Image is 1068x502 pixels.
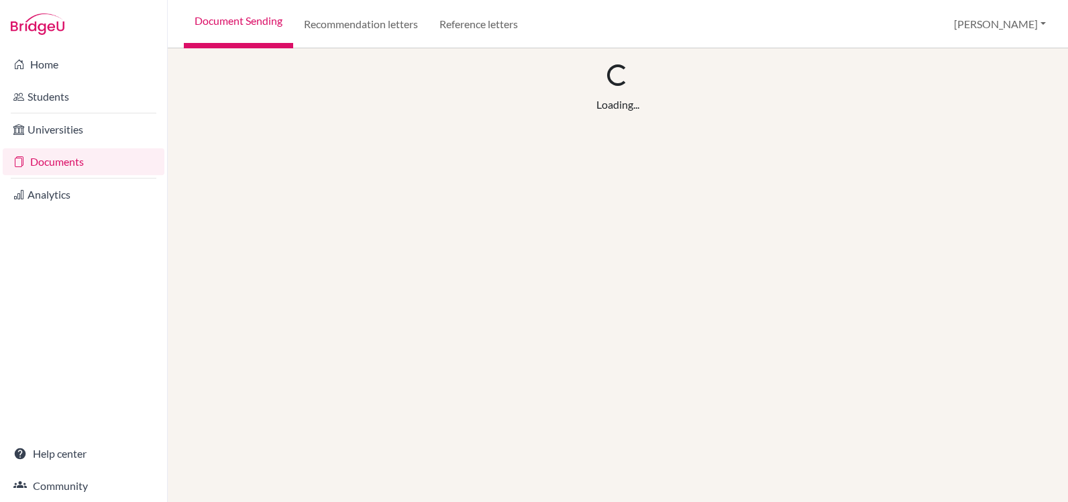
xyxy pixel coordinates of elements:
[11,13,64,35] img: Bridge-U
[3,51,164,78] a: Home
[3,440,164,467] a: Help center
[948,11,1052,37] button: [PERSON_NAME]
[3,83,164,110] a: Students
[3,116,164,143] a: Universities
[596,97,639,113] div: Loading...
[3,181,164,208] a: Analytics
[3,148,164,175] a: Documents
[3,472,164,499] a: Community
